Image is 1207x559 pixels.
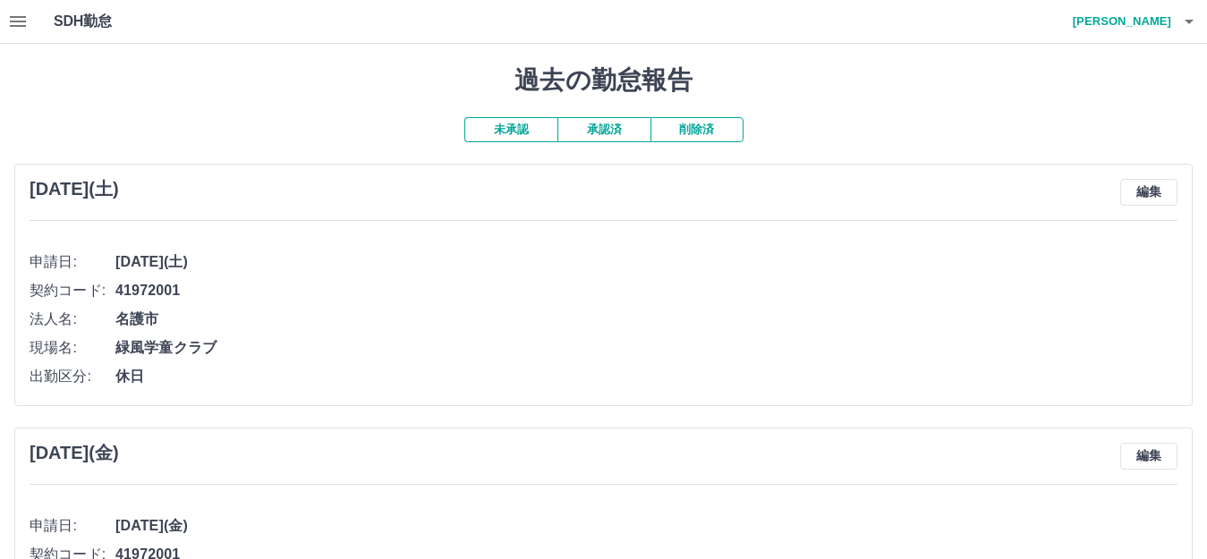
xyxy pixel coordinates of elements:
button: 承認済 [557,117,650,142]
span: 申請日: [30,515,115,537]
span: 緑風学童クラブ [115,337,1177,359]
span: 申請日: [30,251,115,273]
span: 法人名: [30,309,115,330]
button: 削除済 [650,117,744,142]
span: 現場名: [30,337,115,359]
button: 編集 [1120,443,1177,470]
button: 編集 [1120,179,1177,206]
h1: 過去の勤怠報告 [14,65,1193,96]
span: 41972001 [115,280,1177,301]
h3: [DATE](金) [30,443,119,463]
button: 未承認 [464,117,557,142]
span: 休日 [115,366,1177,387]
span: 名護市 [115,309,1177,330]
span: [DATE](土) [115,251,1177,273]
span: 契約コード: [30,280,115,301]
span: 出勤区分: [30,366,115,387]
span: [DATE](金) [115,515,1177,537]
h3: [DATE](土) [30,179,119,199]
